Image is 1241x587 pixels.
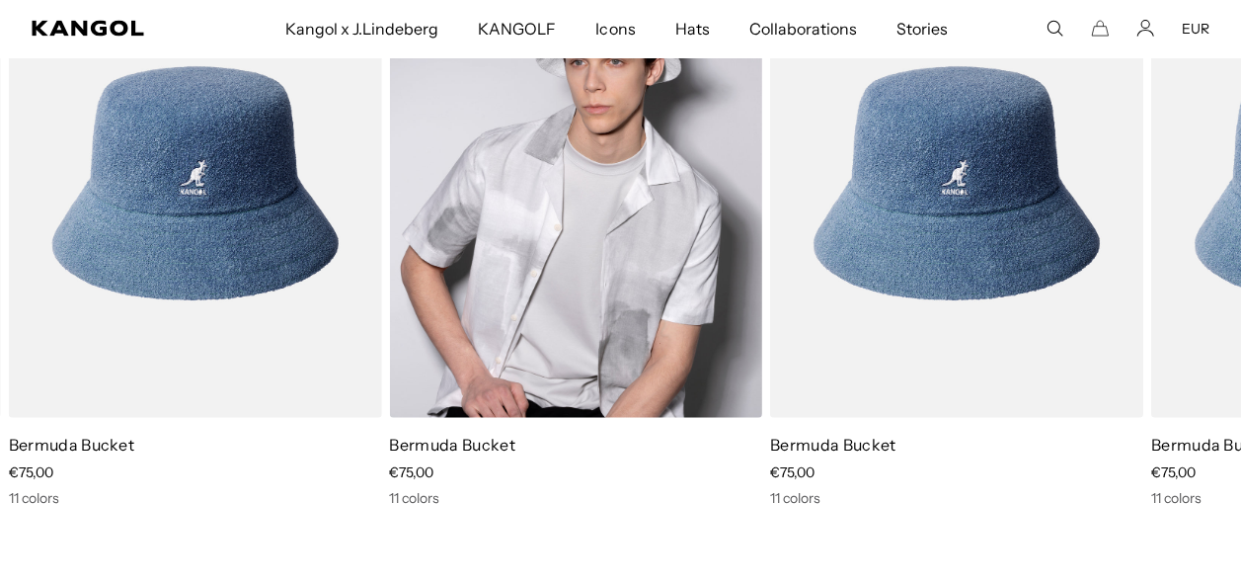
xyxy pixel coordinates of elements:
span: €75,00 [9,463,53,481]
div: 11 colors [9,489,382,507]
summary: Search here [1046,20,1063,38]
button: Cart [1091,20,1109,38]
a: Bermuda Bucket [389,435,514,455]
button: EUR [1182,20,1209,38]
a: Bermuda Bucket [9,435,134,455]
span: €75,00 [770,463,814,481]
span: €75,00 [1151,463,1196,481]
a: Account [1136,20,1154,38]
span: €75,00 [389,463,433,481]
div: 11 colors [389,489,762,507]
div: 11 colors [770,489,1143,507]
a: Kangol [32,21,188,37]
a: Bermuda Bucket [770,435,895,455]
